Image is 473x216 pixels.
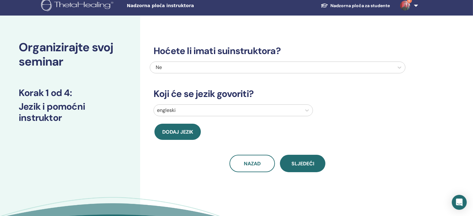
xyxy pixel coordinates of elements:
[331,3,390,8] font: Nadzorna ploča za studente
[244,160,261,167] font: Nazad
[400,1,410,11] img: default.jpg
[452,195,467,210] div: Otvori Intercom Messenger
[321,3,328,8] img: graduation-cap-white.svg
[154,45,281,57] font: Hoćete li imati suinstruktora?
[291,160,314,167] font: Sljedeći
[156,64,162,71] font: Ne
[280,155,325,172] button: Sljedeći
[154,88,253,100] font: Koji će se jezik govoriti?
[162,129,193,135] font: Dodaj jezik
[229,155,275,172] button: Nazad
[19,100,85,124] font: Jezik i pomoćni instruktor
[19,87,70,99] font: Korak 1 od 4
[70,87,72,99] font: :
[154,124,201,140] button: Dodaj jezik
[127,3,194,8] font: Nadzorna ploča instruktora
[19,39,113,69] font: Organizirajte svoj seminar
